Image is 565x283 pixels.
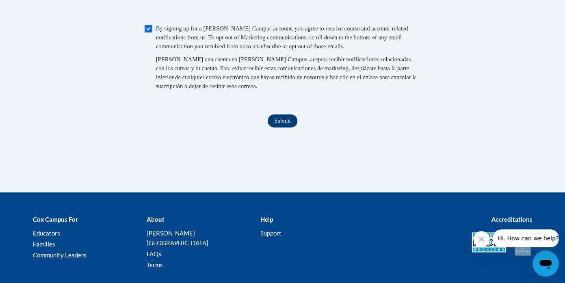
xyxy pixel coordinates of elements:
span: [PERSON_NAME] una cuenta en [PERSON_NAME] Campus, aceptas recibir notificaciones relacionadas con... [156,56,417,89]
a: FAQs [146,250,161,257]
img: Accredited IACET® Provider [472,232,506,253]
b: Accreditations [491,216,533,223]
iframe: Button to launch messaging window [533,251,559,277]
a: Terms [146,261,162,268]
b: Cox Campus For [33,216,78,223]
a: Families [33,240,55,248]
span: By signing up for a [PERSON_NAME] Campus account, you agree to receive course and account-related... [156,25,408,50]
b: Help [260,216,273,223]
iframe: Message from company [493,229,559,247]
input: Submit [268,114,297,127]
b: About [146,216,164,223]
iframe: Close message [473,231,489,247]
a: Support [260,229,281,237]
a: Community Leaders [33,251,87,259]
img: IDA® Accredited [512,228,533,257]
a: [PERSON_NAME][GEOGRAPHIC_DATA] [146,229,208,246]
a: Educators [33,229,60,237]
